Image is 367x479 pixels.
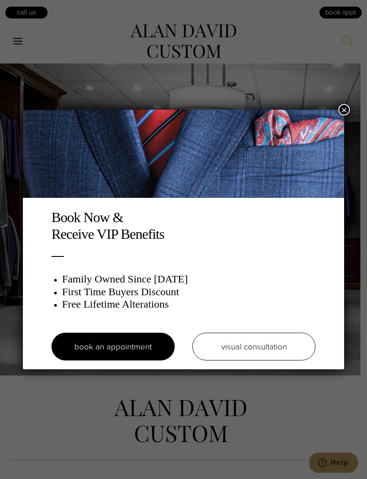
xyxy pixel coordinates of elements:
[51,209,316,243] h2: Book Now & Receive VIP Benefits
[192,333,316,360] a: visual consultation
[62,286,316,298] h3: First Time Buyers Discount
[62,298,316,311] h3: Free Lifetime Alterations
[51,333,175,360] a: book an appointment
[62,273,316,286] h3: Family Owned Since [DATE]
[21,6,39,14] span: Help
[338,104,350,115] button: Close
